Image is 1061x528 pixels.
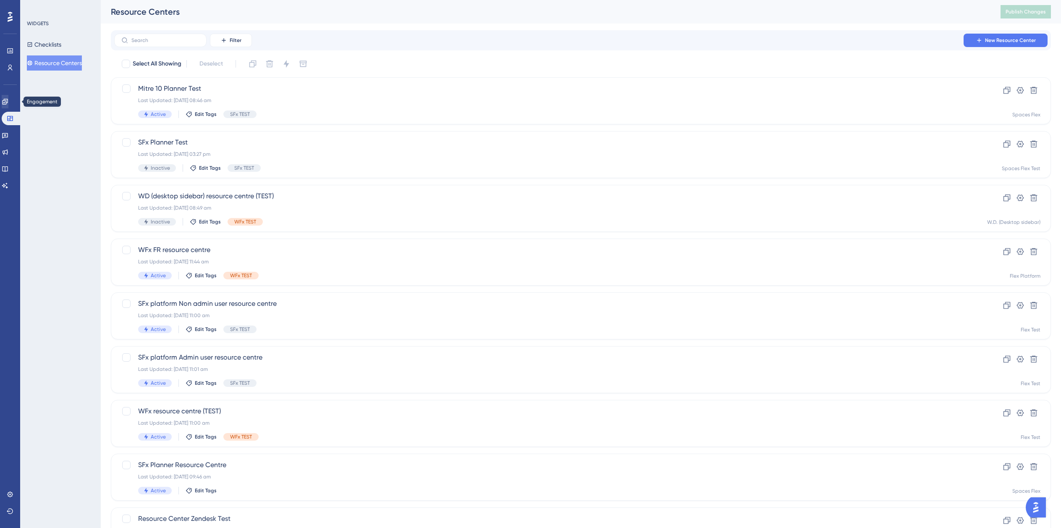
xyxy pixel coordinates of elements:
[27,55,82,71] button: Resource Centers
[1002,165,1040,172] div: Spaces Flex Test
[138,191,956,201] span: WD (desktop sidebar) resource centre (TEST)
[138,366,956,373] div: Last Updated: [DATE] 11:01 am
[230,111,250,118] span: SFx TEST
[138,97,956,104] div: Last Updated: [DATE] 08:46 am
[1026,495,1051,520] iframe: UserGuiding AI Assistant Launcher
[133,59,181,69] span: Select All Showing
[1006,8,1046,15] span: Publish Changes
[138,420,956,426] div: Last Updated: [DATE] 11:00 am
[151,111,166,118] span: Active
[987,219,1040,226] div: W.D. (Desktop sidebar)
[151,380,166,386] span: Active
[138,151,956,158] div: Last Updated: [DATE] 03:27 pm
[195,326,217,333] span: Edit Tags
[138,258,956,265] div: Last Updated: [DATE] 11:44 am
[195,433,217,440] span: Edit Tags
[1010,273,1040,279] div: Flex Platform
[1021,434,1040,441] div: Flex Test
[186,272,217,279] button: Edit Tags
[138,514,956,524] span: Resource Center Zendesk Test
[199,59,223,69] span: Deselect
[27,37,61,52] button: Checklists
[195,111,217,118] span: Edit Tags
[234,218,256,225] span: WFx TEST
[186,326,217,333] button: Edit Tags
[138,352,956,363] span: SFx platform Admin user resource centre
[1021,326,1040,333] div: Flex Test
[138,473,956,480] div: Last Updated: [DATE] 09:46 am
[138,312,956,319] div: Last Updated: [DATE] 11:00 am
[186,487,217,494] button: Edit Tags
[138,84,956,94] span: Mitre 10 Planner Test
[230,326,250,333] span: SFx TEST
[151,165,170,171] span: Inactive
[138,299,956,309] span: SFx platform Non admin user resource centre
[210,34,252,47] button: Filter
[27,20,49,27] div: WIDGETS
[111,6,980,18] div: Resource Centers
[199,165,221,171] span: Edit Tags
[190,165,221,171] button: Edit Tags
[138,205,956,211] div: Last Updated: [DATE] 08:49 am
[186,380,217,386] button: Edit Tags
[138,137,956,147] span: SFx Planner Test
[230,272,252,279] span: WFx TEST
[230,37,241,44] span: Filter
[234,165,254,171] span: SFx TEST
[1001,5,1051,18] button: Publish Changes
[138,460,956,470] span: SFx Planner Resource Centre
[151,433,166,440] span: Active
[985,37,1036,44] span: New Resource Center
[138,406,956,416] span: WFx resource centre (TEST)
[195,487,217,494] span: Edit Tags
[151,218,170,225] span: Inactive
[199,218,221,225] span: Edit Tags
[195,272,217,279] span: Edit Tags
[230,433,252,440] span: WFx TEST
[138,245,956,255] span: WFx FR resource centre
[131,37,199,43] input: Search
[186,433,217,440] button: Edit Tags
[195,380,217,386] span: Edit Tags
[192,56,231,71] button: Deselect
[190,218,221,225] button: Edit Tags
[186,111,217,118] button: Edit Tags
[1012,111,1040,118] div: Spaces Flex
[230,380,250,386] span: SFx TEST
[1012,488,1040,494] div: Spaces Flex
[151,272,166,279] span: Active
[151,487,166,494] span: Active
[964,34,1048,47] button: New Resource Center
[1021,380,1040,387] div: Flex Test
[151,326,166,333] span: Active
